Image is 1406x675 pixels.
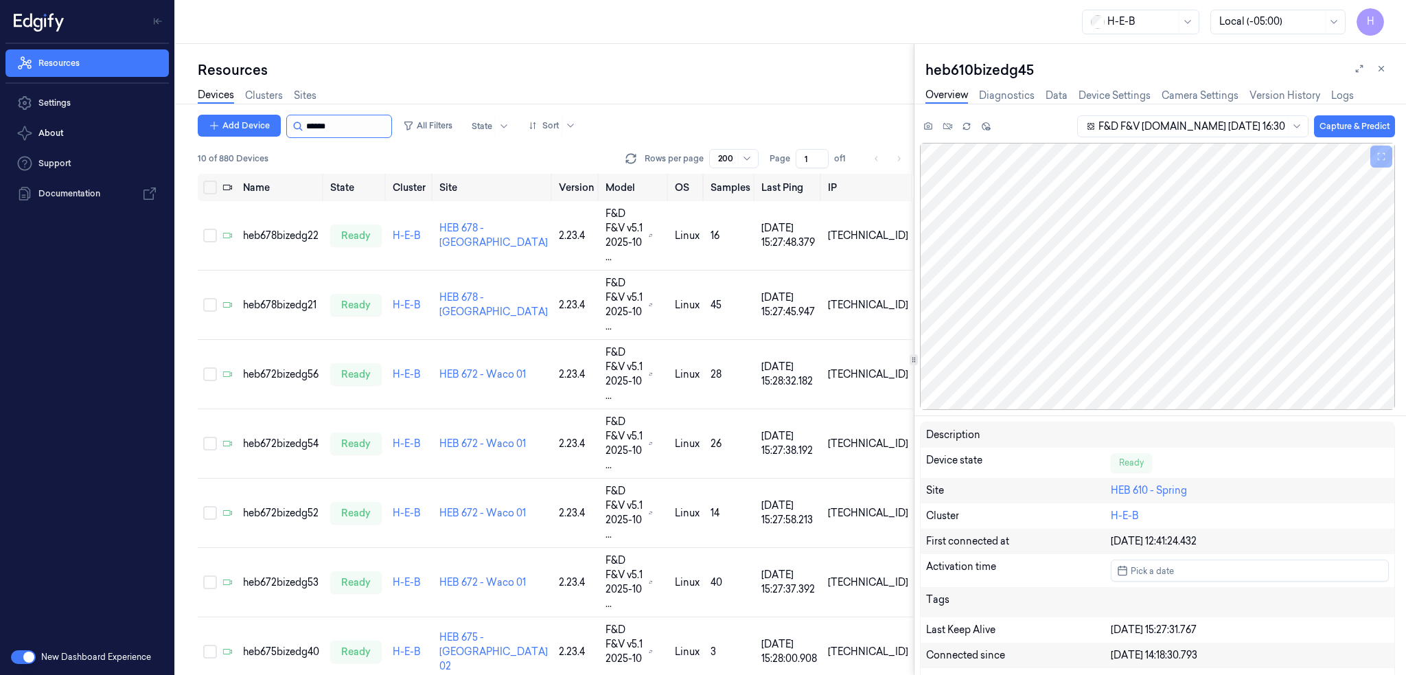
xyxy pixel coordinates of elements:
[5,49,169,77] a: Resources
[711,506,750,520] div: 14
[203,506,217,520] button: Select row
[828,506,908,520] div: [TECHNICAL_ID]
[761,429,817,458] div: [DATE] 15:27:38.192
[1357,8,1384,36] button: H
[675,575,700,590] p: linux
[926,560,1111,582] div: Activation time
[828,367,908,382] div: [TECHNICAL_ID]
[606,276,643,334] span: F&D F&V v5.1 2025-10 ...
[926,509,1111,523] div: Cluster
[393,507,421,519] a: H-E-B
[439,507,526,519] a: HEB 672 - Waco 01
[1079,89,1151,103] a: Device Settings
[1111,510,1139,522] a: H-E-B
[1249,89,1320,103] a: Version History
[711,229,750,243] div: 16
[828,645,908,659] div: [TECHNICAL_ID]
[926,534,1111,549] div: First connected at
[711,437,750,451] div: 26
[675,506,700,520] p: linux
[5,89,169,117] a: Settings
[5,150,169,177] a: Support
[325,174,387,201] th: State
[203,367,217,381] button: Select row
[1111,534,1389,549] div: [DATE] 12:41:24.432
[203,229,217,242] button: Select row
[559,229,595,243] div: 2.23.4
[761,360,817,389] div: [DATE] 15:28:32.182
[1111,453,1152,472] div: Ready
[434,174,553,201] th: Site
[330,641,382,663] div: ready
[828,575,908,590] div: [TECHNICAL_ID]
[675,298,700,312] p: linux
[711,575,750,590] div: 40
[770,152,790,165] span: Page
[822,174,914,201] th: IP
[761,568,817,597] div: [DATE] 15:27:37.392
[756,174,822,201] th: Last Ping
[243,298,319,312] div: heb678bizedg21
[439,631,548,672] a: HEB 675 - [GEOGRAPHIC_DATA] 02
[1111,648,1389,663] div: [DATE] 14:18:30.793
[761,290,817,319] div: [DATE] 15:27:45.947
[245,89,283,103] a: Clusters
[198,60,914,80] div: Resources
[669,174,705,201] th: OS
[675,437,700,451] p: linux
[559,367,595,382] div: 2.23.4
[828,437,908,451] div: [TECHNICAL_ID]
[238,174,325,201] th: Name
[1314,115,1395,137] button: Capture & Predict
[203,645,217,659] button: Select row
[330,294,382,316] div: ready
[926,453,1111,472] div: Device state
[925,60,1395,80] div: heb610bizedg45
[243,367,319,382] div: heb672bizedg56
[393,645,421,658] a: H-E-B
[600,174,669,201] th: Model
[397,115,458,137] button: All Filters
[606,207,643,264] span: F&D F&V v5.1 2025-10 ...
[606,484,643,542] span: F&D F&V v5.1 2025-10 ...
[926,623,1111,637] div: Last Keep Alive
[203,575,217,589] button: Select row
[979,89,1035,103] a: Diagnostics
[243,506,319,520] div: heb672bizedg52
[439,291,548,318] a: HEB 678 - [GEOGRAPHIC_DATA]
[439,222,548,249] a: HEB 678 - [GEOGRAPHIC_DATA]
[330,225,382,247] div: ready
[711,298,750,312] div: 45
[711,367,750,382] div: 28
[559,506,595,520] div: 2.23.4
[761,637,817,666] div: [DATE] 15:28:00.908
[675,229,700,243] p: linux
[330,502,382,524] div: ready
[243,437,319,451] div: heb672bizedg54
[1128,564,1174,577] span: Pick a date
[439,368,526,380] a: HEB 672 - Waco 01
[203,181,217,194] button: Select all
[925,88,968,104] a: Overview
[393,299,421,311] a: H-E-B
[294,89,316,103] a: Sites
[867,149,908,168] nav: pagination
[393,437,421,450] a: H-E-B
[926,593,1111,612] div: Tags
[5,180,169,207] a: Documentation
[198,152,268,165] span: 10 of 880 Devices
[675,367,700,382] p: linux
[147,10,169,32] button: Toggle Navigation
[926,483,1111,498] div: Site
[198,115,281,137] button: Add Device
[393,576,421,588] a: H-E-B
[828,229,908,243] div: [TECHNICAL_ID]
[203,437,217,450] button: Select row
[1111,484,1187,496] a: HEB 610 - Spring
[1111,623,1389,637] div: [DATE] 15:27:31.767
[553,174,601,201] th: Version
[606,345,643,403] span: F&D F&V v5.1 2025-10 ...
[606,415,643,472] span: F&D F&V v5.1 2025-10 ...
[559,298,595,312] div: 2.23.4
[243,645,319,659] div: heb675bizedg40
